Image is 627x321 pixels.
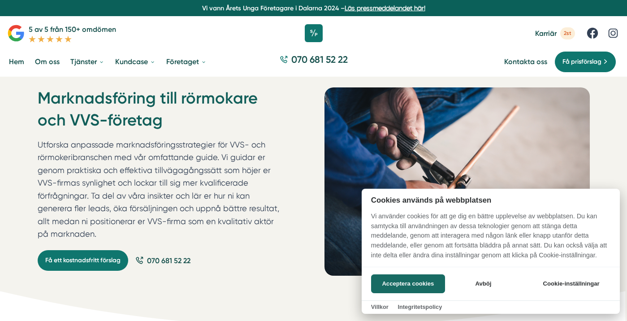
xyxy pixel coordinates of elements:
[362,212,620,266] p: Vi använder cookies för att ge dig en bättre upplevelse av webbplatsen. Du kan samtycka till anvä...
[371,274,445,293] button: Acceptera cookies
[362,196,620,204] h2: Cookies används på webbplatsen
[398,304,442,310] a: Integritetspolicy
[532,274,610,293] button: Cookie-inställningar
[371,304,389,310] a: Villkor
[448,274,519,293] button: Avböj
